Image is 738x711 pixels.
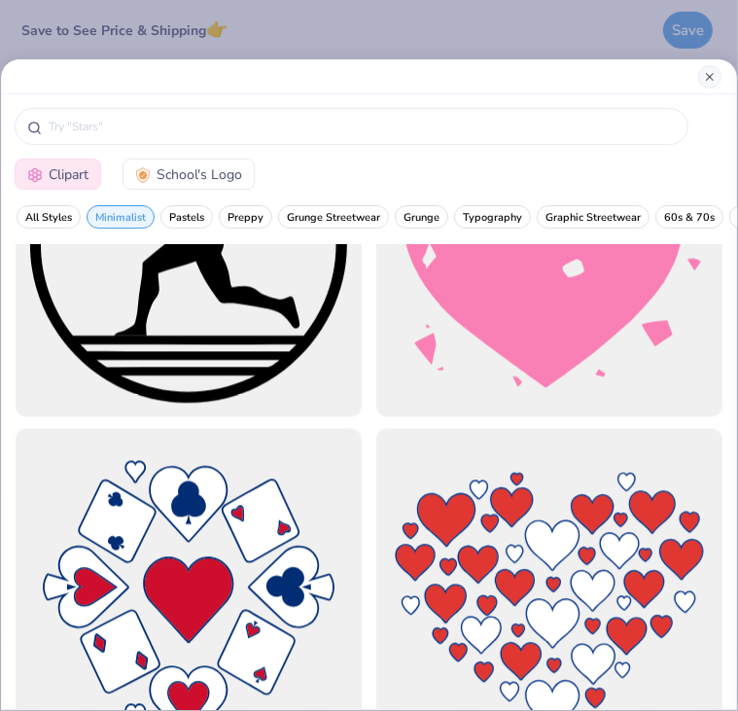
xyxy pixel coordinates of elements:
[698,65,721,89] button: Close
[404,210,439,225] span: Grunge
[25,210,72,225] span: All Styles
[135,167,151,183] img: School's Logo
[655,205,723,229] button: filter button
[157,164,242,185] span: School's Logo
[545,210,641,225] span: Graphic Streetwear
[463,210,522,225] span: Typography
[278,205,389,229] button: filter button
[454,205,531,229] button: filter button
[27,167,43,183] img: Clipart
[219,205,272,229] button: filter button
[537,205,650,229] button: filter button
[123,159,255,190] button: School's LogoSchool's Logo
[17,205,81,229] button: filter button
[169,210,204,225] span: Pastels
[395,205,448,229] button: filter button
[87,205,155,229] button: filter button
[287,210,380,225] span: Grunge Streetwear
[228,210,264,225] span: Preppy
[664,210,715,225] span: 60s & 70s
[49,164,88,185] span: Clipart
[160,205,213,229] button: filter button
[15,159,101,190] button: ClipartClipart
[47,117,676,136] input: Try "Stars"
[95,210,146,225] span: Minimalist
